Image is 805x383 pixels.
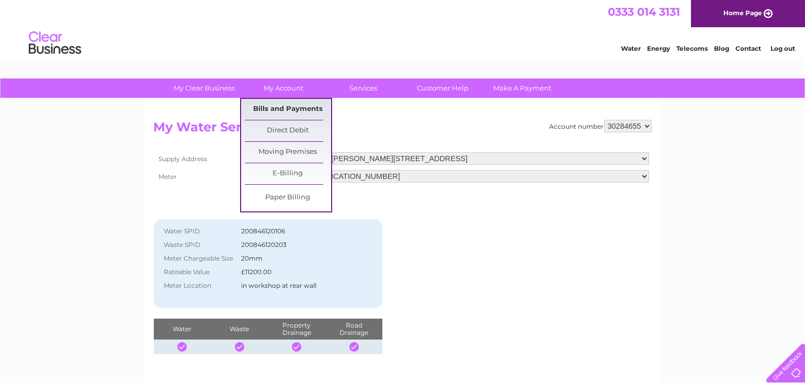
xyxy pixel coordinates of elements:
[245,187,331,208] a: Paper Billing
[159,252,239,265] th: Meter Chargeable Size
[608,5,680,18] a: 0333 014 3131
[245,163,331,184] a: E-Billing
[320,78,406,98] a: Services
[239,238,359,252] td: 200846120203
[241,78,327,98] a: My Account
[239,279,359,292] td: in workshop at rear wall
[154,120,652,140] h2: My Water Services
[400,78,486,98] a: Customer Help
[211,319,268,340] th: Waste
[268,319,325,340] th: Property Drainage
[159,279,239,292] th: Meter Location
[676,44,708,52] a: Telecoms
[239,252,359,265] td: 20mm
[479,78,565,98] a: Make A Payment
[159,265,239,279] th: Rateable Value
[159,238,239,252] th: Waste SPID
[647,44,670,52] a: Energy
[550,120,652,132] div: Account number
[245,120,331,141] a: Direct Debit
[239,224,359,238] td: 200846120106
[156,6,650,51] div: Clear Business is a trading name of Verastar Limited (registered in [GEOGRAPHIC_DATA] No. 3667643...
[159,224,239,238] th: Water SPID
[161,78,247,98] a: My Clear Business
[154,167,243,185] th: Meter
[154,319,211,340] th: Water
[245,99,331,120] a: Bills and Payments
[621,44,641,52] a: Water
[770,44,795,52] a: Log out
[154,150,243,167] th: Supply Address
[735,44,761,52] a: Contact
[28,27,82,59] img: logo.png
[239,265,359,279] td: £11200.00
[245,142,331,163] a: Moving Premises
[714,44,729,52] a: Blog
[325,319,383,340] th: Road Drainage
